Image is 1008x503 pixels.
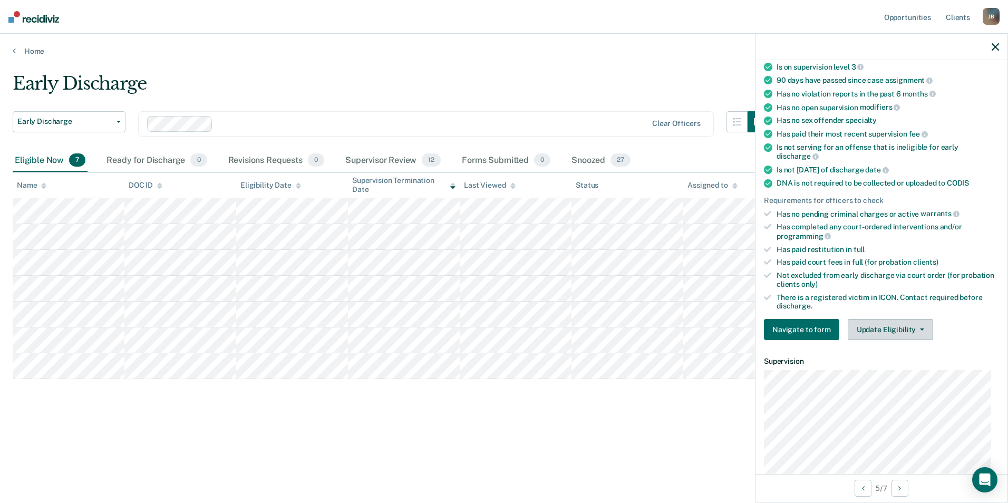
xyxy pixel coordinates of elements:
[903,90,936,98] span: months
[569,149,633,172] div: Snoozed
[576,181,598,190] div: Status
[854,245,865,254] span: full
[860,103,900,111] span: modifiers
[534,153,550,167] span: 0
[777,152,819,160] span: discharge
[777,165,999,175] div: Is not [DATE] of discharge
[777,271,999,289] div: Not excluded from early discharge via court order (for probation clients
[755,474,1007,502] div: 5 / 7
[777,62,999,72] div: Is on supervision level
[610,153,631,167] span: 27
[777,223,999,240] div: Has completed any court-ordered interventions and/or
[972,467,997,492] div: Open Intercom Messenger
[777,209,999,219] div: Has no pending criminal charges or active
[129,181,162,190] div: DOC ID
[777,245,999,254] div: Has paid restitution in
[777,89,999,99] div: Has no violation reports in the past 6
[851,63,864,71] span: 3
[764,357,999,366] dt: Supervision
[777,179,999,188] div: DNA is not required to be collected or uploaded to
[885,76,933,84] span: assignment
[947,179,969,187] span: CODIS
[352,176,455,194] div: Supervision Termination Date
[777,302,812,310] span: discharge.
[308,153,324,167] span: 0
[920,209,959,218] span: warrants
[891,480,908,497] button: Next Opportunity
[764,319,844,340] a: Navigate to form link
[104,149,209,172] div: Ready for Discharge
[13,149,88,172] div: Eligible Now
[801,280,818,288] span: only)
[652,119,701,128] div: Clear officers
[777,293,999,311] div: There is a registered victim in ICON. Contact required before
[226,149,326,172] div: Revisions Requests
[17,117,112,126] span: Early Discharge
[855,480,871,497] button: Previous Opportunity
[240,181,301,190] div: Eligibility Date
[848,319,933,340] button: Update Eligibility
[777,75,999,85] div: 90 days have passed since case
[909,130,928,138] span: fee
[460,149,553,172] div: Forms Submitted
[777,232,831,240] span: programming
[343,149,443,172] div: Supervisor Review
[13,73,769,103] div: Early Discharge
[777,103,999,112] div: Has no open supervision
[777,129,999,139] div: Has paid their most recent supervision
[464,181,515,190] div: Last Viewed
[8,11,59,23] img: Recidiviz
[764,319,839,340] button: Navigate to form
[777,143,999,161] div: Is not serving for an offense that is ineligible for early
[764,196,999,205] div: Requirements for officers to check
[69,153,85,167] span: 7
[846,116,877,124] span: specialty
[687,181,737,190] div: Assigned to
[190,153,207,167] span: 0
[777,116,999,125] div: Has no sex offender
[913,258,938,266] span: clients)
[17,181,46,190] div: Name
[865,166,888,174] span: date
[13,46,995,56] a: Home
[777,258,999,267] div: Has paid court fees in full (for probation
[983,8,1000,25] div: J B
[422,153,441,167] span: 12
